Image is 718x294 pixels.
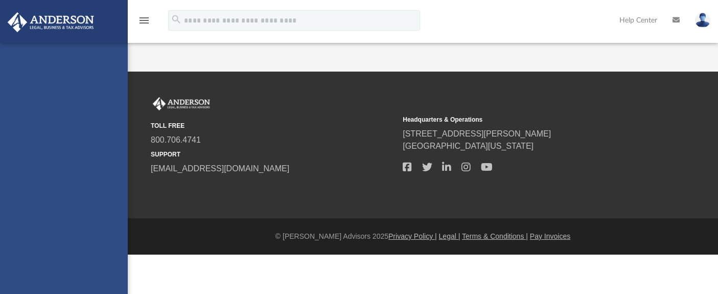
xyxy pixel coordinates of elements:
[151,164,289,173] a: [EMAIL_ADDRESS][DOMAIN_NAME]
[151,121,396,130] small: TOLL FREE
[462,232,528,240] a: Terms & Conditions |
[403,115,647,124] small: Headquarters & Operations
[138,19,150,27] a: menu
[171,14,182,25] i: search
[403,142,534,150] a: [GEOGRAPHIC_DATA][US_STATE]
[151,135,201,144] a: 800.706.4741
[695,13,710,28] img: User Pic
[138,14,150,27] i: menu
[5,12,97,32] img: Anderson Advisors Platinum Portal
[530,232,570,240] a: Pay Invoices
[151,150,396,159] small: SUPPORT
[128,231,718,242] div: © [PERSON_NAME] Advisors 2025
[151,97,212,110] img: Anderson Advisors Platinum Portal
[388,232,437,240] a: Privacy Policy |
[439,232,460,240] a: Legal |
[403,129,551,138] a: [STREET_ADDRESS][PERSON_NAME]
